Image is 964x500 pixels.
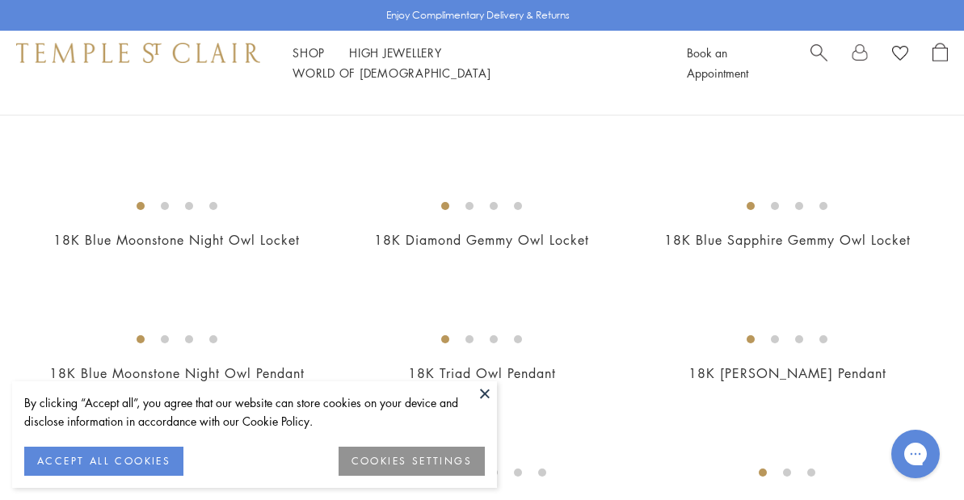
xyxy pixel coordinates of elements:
a: 18K Blue Sapphire Nocturne Owl Locket [353,99,610,116]
a: Open Shopping Bag [932,43,948,83]
a: Book an Appointment [687,44,748,81]
a: 18K Blue Moonstone Night Owl Locket [53,231,300,249]
p: Enjoy Complimentary Delivery & Returns [386,7,570,23]
iframe: Gorgias live chat messenger [883,424,948,484]
div: By clicking “Accept all”, you agree that our website can store cookies on your device and disclos... [24,393,485,431]
a: ShopShop [293,44,325,61]
a: View Wishlist [892,43,908,67]
a: 18K [PERSON_NAME] Pendant [688,364,886,382]
img: Temple St. Clair [16,43,260,62]
a: World of [DEMOGRAPHIC_DATA]World of [DEMOGRAPHIC_DATA] [293,65,490,81]
button: COOKIES SETTINGS [339,447,485,476]
a: High JewelleryHigh Jewellery [349,44,442,61]
a: Search [810,43,827,83]
a: 18K Blue Moonstone Night Owl Pendant [49,364,305,382]
a: 18K Diamond Gemmy Owl Locket [374,231,589,249]
a: 18K Blue Sapphire Gemmy Owl Locket [664,231,911,249]
a: 18K Tanzanite Night Owl Locket [684,99,890,116]
button: ACCEPT ALL COOKIES [24,447,183,476]
a: 18K Emerald Nocturne Owl Locket [66,99,287,116]
a: 18K Triad Owl Pendant [408,364,556,382]
nav: Main navigation [293,43,650,83]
